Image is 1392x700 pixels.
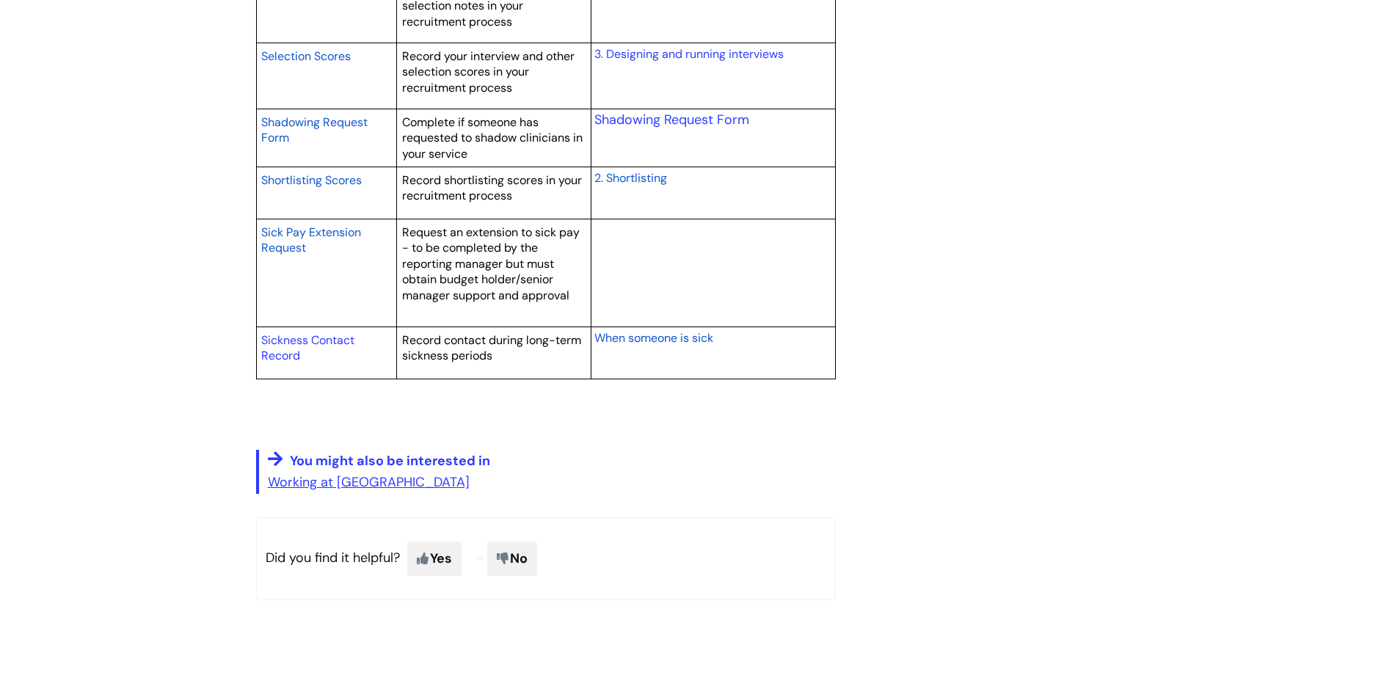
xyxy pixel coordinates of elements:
a: Sick Pay Extension Request [261,223,361,257]
a: When someone is sick [594,329,713,346]
span: Selection Scores [261,48,351,64]
a: 3. Designing and running interviews [594,46,784,62]
span: Record contact during long-term sickness periods [402,332,581,364]
a: 2. Shortlisting [594,169,667,186]
a: Shadowing Request Form [261,113,368,147]
span: Shortlisting Scores [261,172,362,188]
a: Shortlisting Scores [261,171,362,189]
p: Did you find it helpful? [256,517,836,599]
span: Yes [407,542,462,575]
span: Record your interview and other selection scores in your recruitment process [402,48,575,95]
a: Shadowing Request Form [594,111,749,128]
a: Sickness Contact Record [261,332,354,364]
span: No [487,542,537,575]
span: When someone is sick [594,330,713,346]
span: Shadowing Request Form [261,114,368,146]
a: Working at [GEOGRAPHIC_DATA] [268,473,470,491]
span: 2. Shortlisting [594,170,667,186]
span: You might also be interested in [290,452,490,470]
span: Request an extension to sick pay - to be completed by the reporting manager but must obtain budge... [402,225,580,303]
span: Record shortlisting scores in your recruitment process [402,172,582,204]
span: Sick Pay Extension Request [261,225,361,256]
span: Complete if someone has requested to shadow clinicians in your service [402,114,583,161]
a: Selection Scores [261,47,351,65]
